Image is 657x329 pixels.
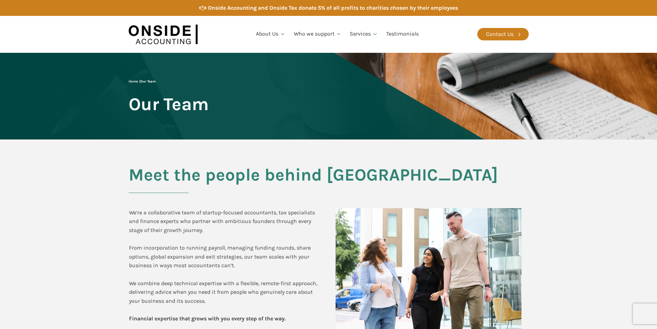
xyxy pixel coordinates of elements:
a: Services [346,22,382,46]
div: Onside Accounting and Onside Tax donate 5% of all profits to charities chosen by their employees [208,3,458,12]
a: Home [129,79,138,84]
div: Contact Us [486,30,514,39]
span: Our Team [140,79,156,84]
span: | [129,79,156,84]
a: About Us [252,22,290,46]
div: We’re a collaborative team of startup-focused accountants, tax specialists and finance experts wh... [129,208,322,323]
b: Financial expertise that grows with you every step of the way. [129,315,286,322]
img: Onside Accounting [129,21,198,48]
a: Who we support [290,22,346,46]
span: Our Team [129,95,209,114]
a: Testimonials [382,22,423,46]
a: Contact Us [477,28,529,40]
h2: Meet the people behind [GEOGRAPHIC_DATA] [129,165,529,193]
